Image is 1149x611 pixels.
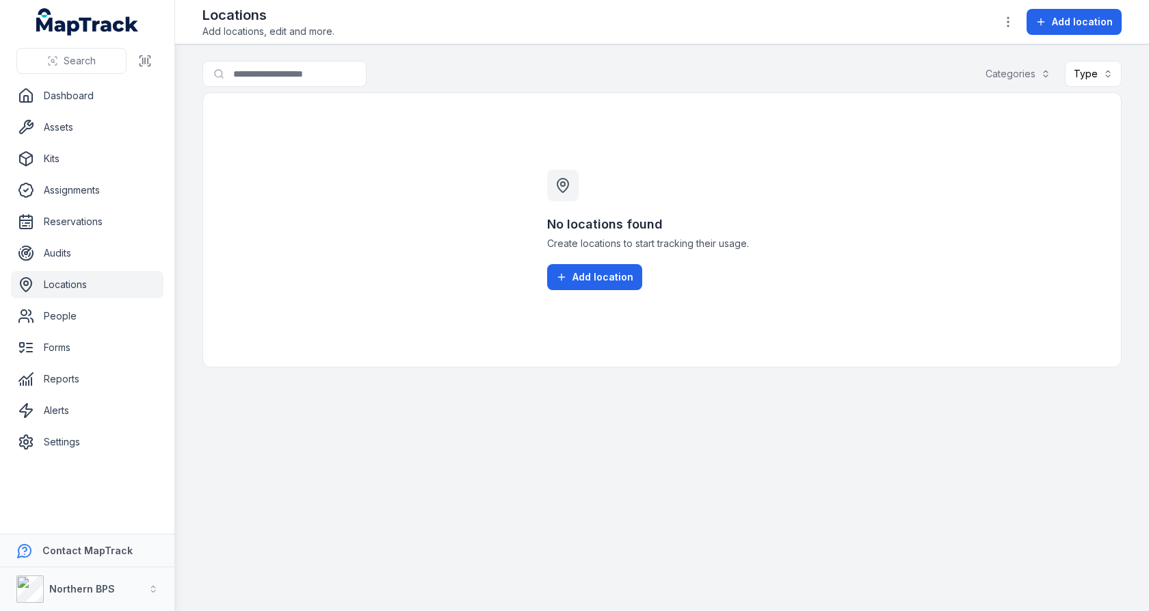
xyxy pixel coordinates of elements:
span: Add location [572,270,633,284]
a: Settings [11,428,163,456]
button: Search [16,48,127,74]
a: Reports [11,365,163,393]
span: Search [64,54,96,68]
a: Audits [11,239,163,267]
button: Type [1065,61,1122,87]
a: Reservations [11,208,163,235]
span: Create locations to start tracking their usage. [547,237,777,250]
strong: Northern BPS [49,583,115,595]
a: Kits [11,145,163,172]
h3: No locations found [547,215,777,234]
a: Forms [11,334,163,361]
button: Add location [1027,9,1122,35]
span: Add locations, edit and more. [202,25,334,38]
a: Alerts [11,397,163,424]
a: People [11,302,163,330]
h2: Locations [202,5,334,25]
a: Assets [11,114,163,141]
strong: Contact MapTrack [42,545,133,556]
span: Add location [1052,15,1113,29]
a: Assignments [11,177,163,204]
button: Categories [977,61,1059,87]
a: Dashboard [11,82,163,109]
button: Add location [547,264,642,290]
a: MapTrack [36,8,139,36]
a: Locations [11,271,163,298]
